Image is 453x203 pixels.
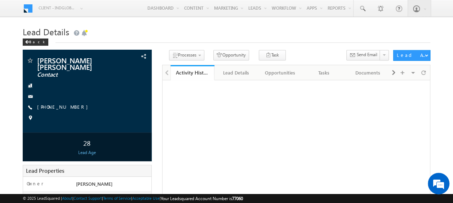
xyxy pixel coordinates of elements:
[176,69,209,76] div: Activity History
[178,52,196,58] span: Processes
[62,196,72,200] a: About
[23,39,48,46] div: Back
[26,167,64,174] span: Lead Properties
[169,50,204,60] button: Processes
[258,65,302,80] a: Opportunities
[103,196,131,200] a: Terms of Service
[346,65,390,80] a: Documents
[396,52,427,58] div: Lead Actions
[346,50,380,60] button: Send Email
[74,196,102,200] a: Contact Support
[213,50,249,60] button: Opportunity
[259,50,286,60] button: Task
[23,26,69,37] span: Lead Details
[214,65,258,80] a: Lead Details
[308,68,339,77] div: Tasks
[23,195,243,202] span: © 2025 LeadSquared | | | | |
[25,136,150,149] div: 28
[356,51,377,58] span: Send Email
[37,104,92,111] span: [PHONE_NUMBER]
[39,4,76,12] span: Client - indglobal1 (77060)
[132,196,160,200] a: Acceptable Use
[76,181,112,187] span: [PERSON_NAME]
[264,68,296,77] div: Opportunities
[37,57,116,70] span: [PERSON_NAME] [PERSON_NAME]
[352,68,383,77] div: Documents
[170,65,214,80] a: Activity History
[23,38,52,44] a: Back
[27,180,44,187] label: Owner
[37,71,116,78] span: Contact
[232,196,243,201] span: 77060
[220,68,252,77] div: Lead Details
[302,65,346,80] a: Tasks
[25,149,150,156] div: Lead Age
[161,196,243,201] span: Your Leadsquared Account Number is
[393,50,430,61] button: Lead Actions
